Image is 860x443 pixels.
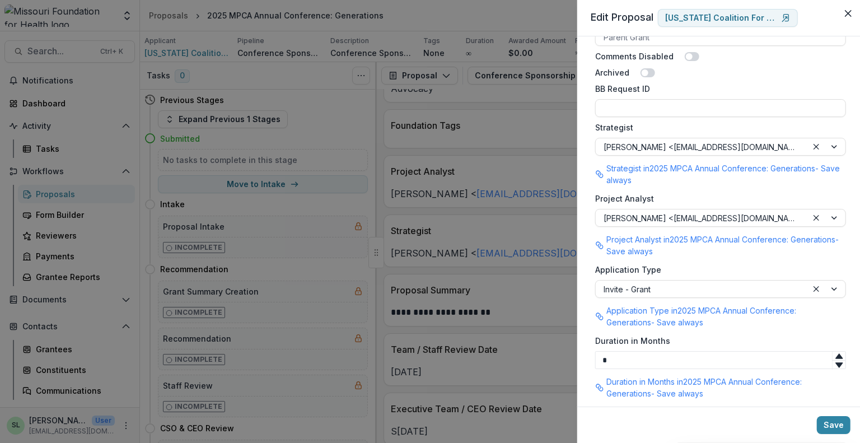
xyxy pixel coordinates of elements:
div: Clear selected options [810,211,823,225]
p: Application Type in 2025 MPCA Annual Conference: Generations - Save always [606,305,846,328]
p: Duration in Months in 2025 MPCA Annual Conference: Generations - Save always [606,376,846,399]
div: Clear selected options [810,282,823,296]
label: Original Award Amount [595,406,839,418]
label: Application Type [595,264,839,276]
label: BB Request ID [595,83,839,95]
p: Strategist in 2025 MPCA Annual Conference: Generations - Save always [606,162,846,186]
label: Strategist [595,122,839,133]
a: [US_STATE] Coalition For Primary Health Care [658,9,798,27]
div: Clear selected options [810,140,823,153]
button: Save [817,416,850,434]
span: Edit Proposal [591,11,653,23]
label: Comments Disabled [595,50,674,62]
p: [US_STATE] Coalition For Primary Health Care [665,13,777,23]
p: Project Analyst in 2025 MPCA Annual Conference: Generations - Save always [606,234,846,257]
button: Close [839,4,857,22]
label: Archived [595,67,629,78]
label: Duration in Months [595,335,839,347]
label: Project Analyst [595,193,839,204]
